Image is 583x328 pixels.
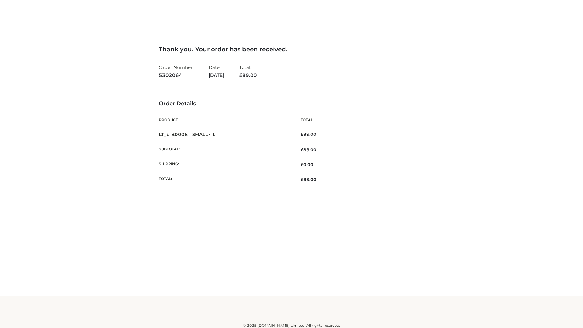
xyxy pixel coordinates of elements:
[159,157,291,172] th: Shipping:
[209,62,224,80] li: Date:
[291,113,424,127] th: Total
[239,62,257,80] li: Total:
[159,71,193,79] strong: 5302064
[301,147,303,152] span: £
[301,177,303,182] span: £
[301,162,313,167] bdi: 0.00
[301,147,316,152] span: 89.00
[159,142,291,157] th: Subtotal:
[209,71,224,79] strong: [DATE]
[159,113,291,127] th: Product
[159,46,424,53] h3: Thank you. Your order has been received.
[239,72,257,78] span: 89.00
[159,62,193,80] li: Order Number:
[301,132,303,137] span: £
[301,177,316,182] span: 89.00
[159,132,215,137] strong: LT_b-B0006 - SMALL
[159,172,291,187] th: Total:
[301,132,316,137] bdi: 89.00
[239,72,242,78] span: £
[159,101,424,107] h3: Order Details
[208,132,215,137] strong: × 1
[301,162,303,167] span: £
